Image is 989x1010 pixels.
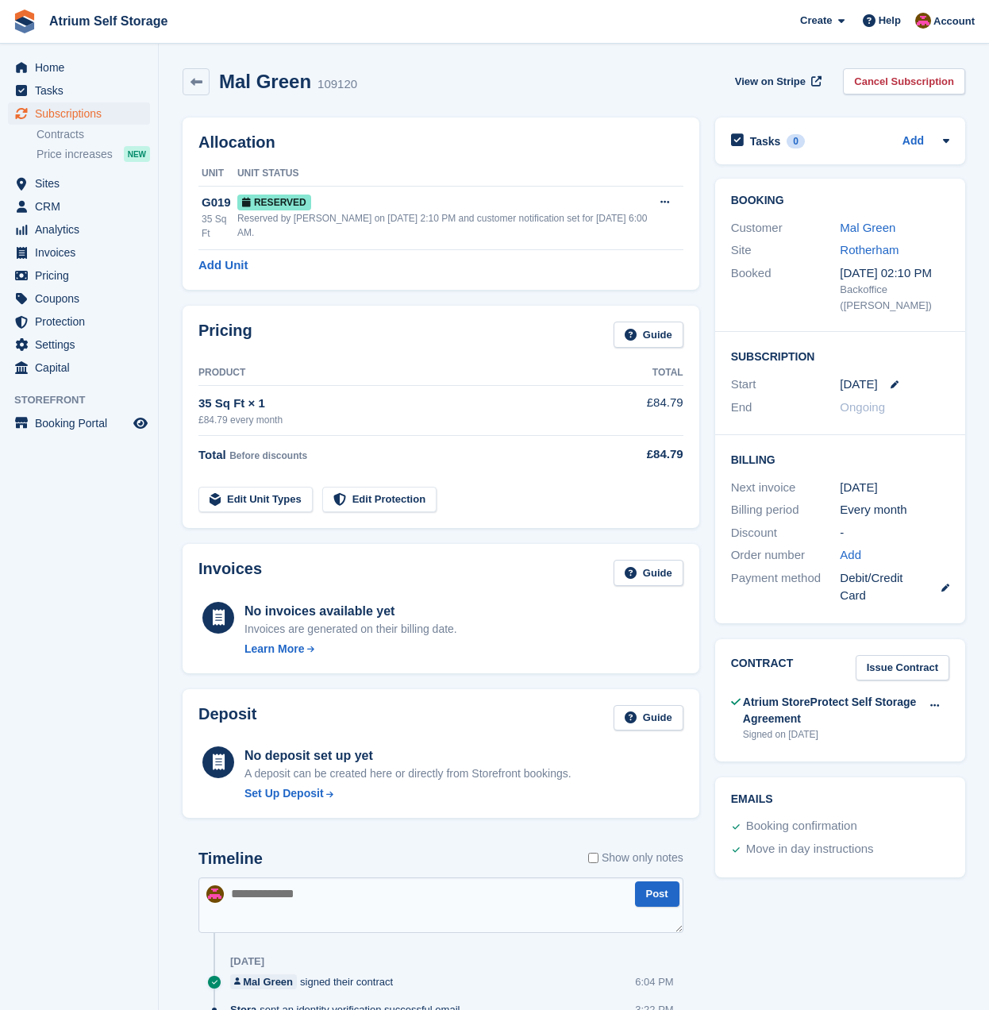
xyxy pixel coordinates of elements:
a: Rotherham [840,243,899,256]
span: Total [198,448,226,461]
th: Unit Status [237,161,650,187]
span: Booking Portal [35,412,130,434]
div: Booking confirmation [746,817,857,836]
span: CRM [35,195,130,218]
th: Product [198,360,619,386]
div: Backoffice ([PERSON_NAME]) [840,282,949,313]
h2: Mal Green [219,71,311,92]
div: G019 [202,194,237,212]
div: Set Up Deposit [244,785,324,802]
a: Contracts [37,127,150,142]
span: Help [879,13,901,29]
label: Show only notes [588,850,683,866]
span: Analytics [35,218,130,241]
div: 35 Sq Ft [202,212,237,241]
div: £84.79 [619,445,683,464]
div: 0 [787,134,805,148]
span: Sites [35,172,130,195]
td: £84.79 [619,385,683,435]
div: No deposit set up yet [244,746,571,765]
input: Show only notes [588,850,598,866]
span: Capital [35,357,130,379]
div: End [731,399,841,417]
a: Guide [614,705,683,731]
div: Move in day instructions [746,840,874,859]
a: menu [8,195,150,218]
h2: Deposit [198,705,256,731]
a: Set Up Deposit [244,785,571,802]
h2: Emails [731,793,949,806]
div: Atrium StoreProtect Self Storage Agreement [743,694,920,727]
a: Add [902,133,924,151]
a: Edit Protection [322,487,437,513]
a: Learn More [244,641,457,657]
a: Mal Green [840,221,895,234]
div: signed their contract [230,974,401,989]
div: Debit/Credit Card [840,569,949,605]
th: Unit [198,161,237,187]
img: stora-icon-8386f47178a22dfd0bd8f6a31ec36ba5ce8667c1dd55bd0f319d3a0aa187defe.svg [13,10,37,33]
div: Payment method [731,569,841,605]
h2: Billing [731,451,949,467]
a: menu [8,241,150,264]
span: Pricing [35,264,130,287]
a: menu [8,102,150,125]
div: Mal Green [243,974,293,989]
span: Ongoing [840,400,885,414]
a: menu [8,218,150,241]
span: Settings [35,333,130,356]
div: Discount [731,524,841,542]
div: Order number [731,546,841,565]
a: menu [8,333,150,356]
div: Site [731,241,841,260]
a: Add Unit [198,256,248,275]
span: Price increases [37,147,113,162]
h2: Timeline [198,850,263,868]
div: Booked [731,264,841,314]
div: 6:04 PM [635,974,673,989]
button: Post [635,881,679,908]
div: Reserved by [PERSON_NAME] on [DATE] 2:10 PM and customer notification set for [DATE] 6:00 AM. [237,211,650,240]
a: menu [8,287,150,310]
a: menu [8,357,150,379]
h2: Booking [731,195,949,207]
a: Mal Green [230,974,297,989]
a: menu [8,310,150,333]
img: Mark Rhodes [206,885,224,903]
a: Add [840,546,861,565]
div: 35 Sq Ft × 1 [198,395,619,413]
a: menu [8,79,150,102]
a: menu [8,412,150,434]
span: Protection [35,310,130,333]
a: View on Stripe [729,68,825,94]
h2: Invoices [198,560,262,586]
span: Subscriptions [35,102,130,125]
div: NEW [124,146,150,162]
h2: Subscription [731,348,949,364]
span: Home [35,56,130,79]
a: Cancel Subscription [843,68,965,94]
h2: Tasks [750,134,781,148]
a: Issue Contract [856,655,949,681]
p: A deposit can be created here or directly from Storefront bookings. [244,765,571,782]
span: Tasks [35,79,130,102]
a: menu [8,56,150,79]
th: Total [619,360,683,386]
div: No invoices available yet [244,602,457,621]
img: Mark Rhodes [915,13,931,29]
div: [DATE] [840,479,949,497]
div: [DATE] 02:10 PM [840,264,949,283]
div: Learn More [244,641,304,657]
span: Create [800,13,832,29]
div: 109120 [317,75,357,94]
div: Customer [731,219,841,237]
div: - [840,524,949,542]
a: menu [8,172,150,195]
span: Invoices [35,241,130,264]
a: Edit Unit Types [198,487,313,513]
div: Start [731,376,841,394]
div: [DATE] [230,955,264,968]
h2: Allocation [198,133,683,152]
span: Account [933,13,975,29]
div: Billing period [731,501,841,519]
